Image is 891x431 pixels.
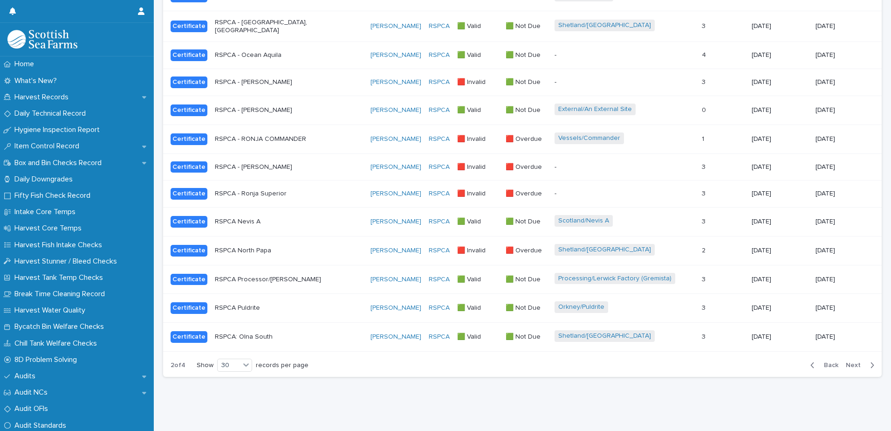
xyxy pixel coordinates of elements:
div: 30 [218,361,240,370]
a: RSPCA [429,22,450,30]
a: RSPCA [429,78,450,86]
p: [DATE] [752,333,808,341]
p: 3 [702,21,707,30]
p: 3 [702,274,707,284]
p: RSPCA - [GEOGRAPHIC_DATA], [GEOGRAPHIC_DATA] [215,19,363,35]
p: RSPCA - Ocean Aquila [215,51,363,59]
p: 🟩 Valid [457,302,483,312]
div: Certificate [171,188,207,200]
a: RSPCA [429,247,450,255]
p: 🟥 Invalid [457,245,487,255]
p: 2 [702,245,707,255]
p: [DATE] [816,106,867,114]
p: [DATE] [752,106,808,114]
p: RSPCA - [PERSON_NAME] [215,78,363,86]
p: 🟩 Not Due [506,104,542,114]
p: [DATE] [816,276,867,284]
p: [DATE] [816,218,867,226]
a: [PERSON_NAME] [370,51,421,59]
a: Scotland/Nevis A [558,217,609,225]
p: 3 [702,76,707,86]
a: [PERSON_NAME] [370,106,421,114]
p: Intake Core Temps [11,208,83,216]
p: [DATE] [816,247,867,255]
a: RSPCA [429,276,450,284]
p: Harvest Water Quality [11,306,93,315]
div: Certificate [171,302,207,314]
a: RSPCA [429,106,450,114]
a: RSPCA [429,333,450,341]
p: [DATE] [752,135,808,143]
p: - [555,51,694,59]
a: [PERSON_NAME] [370,276,421,284]
p: Harvest Stunner / Bleed Checks [11,257,124,266]
div: Certificate [171,76,207,88]
p: [DATE] [752,163,808,171]
p: Chill Tank Welfare Checks [11,339,104,348]
p: RSPCA Processor/[PERSON_NAME] [215,276,363,284]
a: RSPCA [429,135,450,143]
p: 🟩 Valid [457,216,483,226]
tr: CertificateRSPCA Puldrite[PERSON_NAME] RSPCA 🟩 Valid🟩 Valid 🟩 Not Due🟩 Not Due Orkney/Puldrite 33... [163,294,882,323]
p: 3 [702,161,707,171]
p: 🟩 Not Due [506,216,542,226]
p: [DATE] [816,304,867,312]
tr: CertificateRSPCA - [GEOGRAPHIC_DATA], [GEOGRAPHIC_DATA][PERSON_NAME] RSPCA 🟩 Valid🟩 Valid 🟩 Not D... [163,11,882,42]
a: RSPCA [429,163,450,171]
p: 🟩 Not Due [506,331,542,341]
a: [PERSON_NAME] [370,163,421,171]
p: [DATE] [816,135,867,143]
p: [DATE] [752,247,808,255]
p: What's New? [11,76,64,85]
p: [DATE] [752,22,808,30]
a: [PERSON_NAME] [370,218,421,226]
div: Certificate [171,245,207,257]
p: Hygiene Inspection Report [11,125,107,134]
p: Audit NCs [11,388,55,397]
p: 1 [702,133,706,143]
div: Certificate [171,21,207,32]
p: 8D Problem Solving [11,355,84,364]
div: Certificate [171,161,207,173]
a: [PERSON_NAME] [370,304,421,312]
p: 🟩 Not Due [506,49,542,59]
p: [DATE] [752,190,808,198]
p: 🟥 Overdue [506,245,544,255]
img: mMrefqRFQpe26GRNOUkG [7,30,77,49]
p: Home [11,60,41,69]
tr: CertificateRSPCA North Papa[PERSON_NAME] RSPCA 🟥 Invalid🟥 Invalid 🟥 Overdue🟥 Overdue Shetland/[GE... [163,236,882,265]
p: Harvest Records [11,93,76,102]
p: Audit OFIs [11,404,55,413]
p: 🟥 Invalid [457,133,487,143]
tr: CertificateRSPCA - Ocean Aquila[PERSON_NAME] RSPCA 🟩 Valid🟩 Valid 🟩 Not Due🟩 Not Due -44 [DATE][D... [163,42,882,69]
p: [DATE] [816,22,867,30]
a: RSPCA [429,51,450,59]
div: Certificate [171,274,207,285]
p: Harvest Fish Intake Checks [11,241,110,250]
p: 🟩 Not Due [506,274,542,284]
p: 🟩 Valid [457,274,483,284]
a: [PERSON_NAME] [370,135,421,143]
a: RSPCA [429,190,450,198]
div: Certificate [171,216,207,228]
p: Item Control Record [11,142,87,151]
button: Back [803,361,842,369]
a: Shetland/[GEOGRAPHIC_DATA] [558,21,651,29]
p: RSPCA: Olna South [215,333,363,341]
p: 3 [702,216,707,226]
p: RSPCA - Ronja Superior [215,190,363,198]
div: Certificate [171,331,207,343]
p: 🟩 Not Due [506,76,542,86]
p: Harvest Tank Temp Checks [11,273,110,282]
a: [PERSON_NAME] [370,78,421,86]
p: Show [197,361,213,369]
p: 3 [702,331,707,341]
p: [DATE] [752,78,808,86]
p: 🟥 Overdue [506,133,544,143]
p: - [555,190,694,198]
p: [DATE] [816,333,867,341]
p: 🟥 Invalid [457,188,487,198]
p: RSPCA Nevis A [215,218,363,226]
p: RSPCA - [PERSON_NAME] [215,163,363,171]
a: [PERSON_NAME] [370,247,421,255]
